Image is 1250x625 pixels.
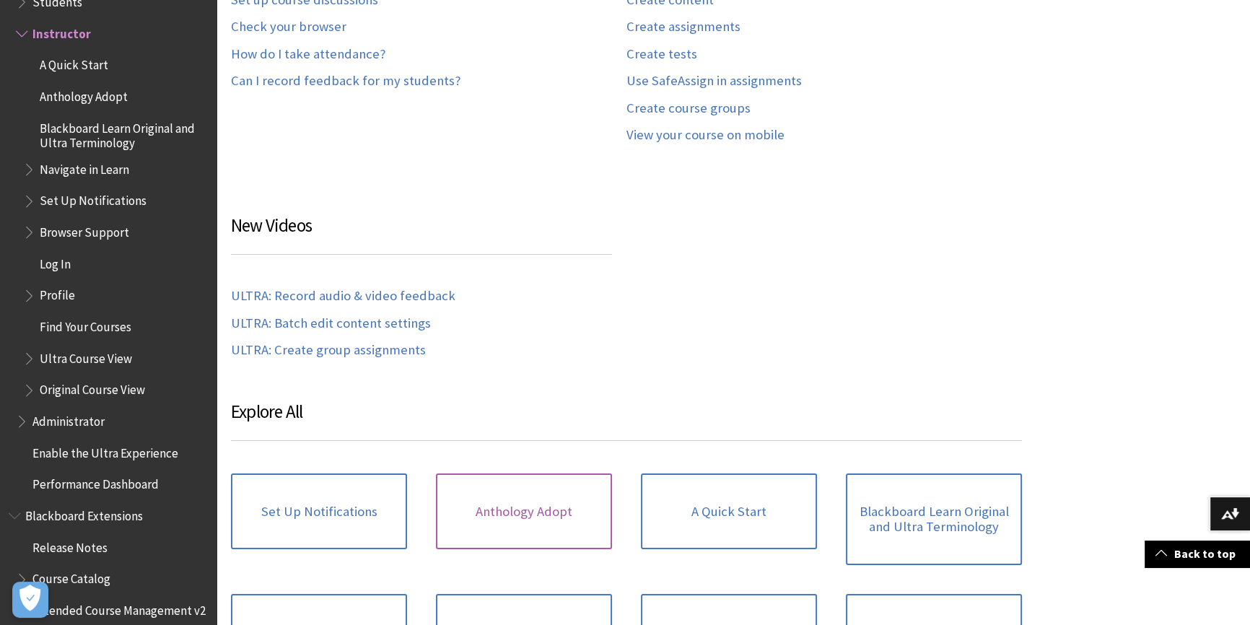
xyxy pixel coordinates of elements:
[32,22,91,41] span: Instructor
[231,473,407,550] a: Set Up Notifications
[32,567,110,587] span: Course Catalog
[40,284,75,303] span: Profile
[32,473,159,492] span: Performance Dashboard
[231,342,426,359] a: ULTRA: Create group assignments
[25,504,143,523] span: Blackboard Extensions
[626,19,740,35] a: Create assignments
[40,315,131,334] span: Find Your Courses
[1145,541,1250,567] a: Back to top
[40,252,71,271] span: Log In
[32,441,178,460] span: Enable the Ultra Experience
[231,19,346,35] a: Check your browser
[626,127,784,144] a: View your course on mobile
[40,84,128,104] span: Anthology Adopt
[626,73,802,89] a: Use SafeAssign in assignments
[641,473,817,550] a: A Quick Start
[231,398,1022,441] h3: Explore All
[40,189,147,209] span: Set Up Notifications
[626,100,751,117] a: Create course groups
[436,473,612,550] a: Anthology Adopt
[32,598,206,618] span: Extended Course Management v2
[12,582,48,618] button: Open Preferences
[40,378,145,398] span: Original Course View
[40,157,129,177] span: Navigate in Learn
[231,46,385,63] a: How do I take attendance?
[32,536,108,555] span: Release Notes
[231,212,612,255] h3: New Videos
[231,73,460,89] a: Can I record feedback for my students?
[846,473,1022,565] a: Blackboard Learn Original and Ultra Terminology
[626,46,697,63] a: Create tests
[32,409,105,429] span: Administrator
[231,288,455,305] a: ULTRA: Record audio & video feedback
[231,315,431,332] a: ULTRA: Batch edit content settings
[40,53,108,73] span: A Quick Start
[40,220,129,240] span: Browser Support
[40,346,132,366] span: Ultra Course View
[40,116,206,150] span: Blackboard Learn Original and Ultra Terminology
